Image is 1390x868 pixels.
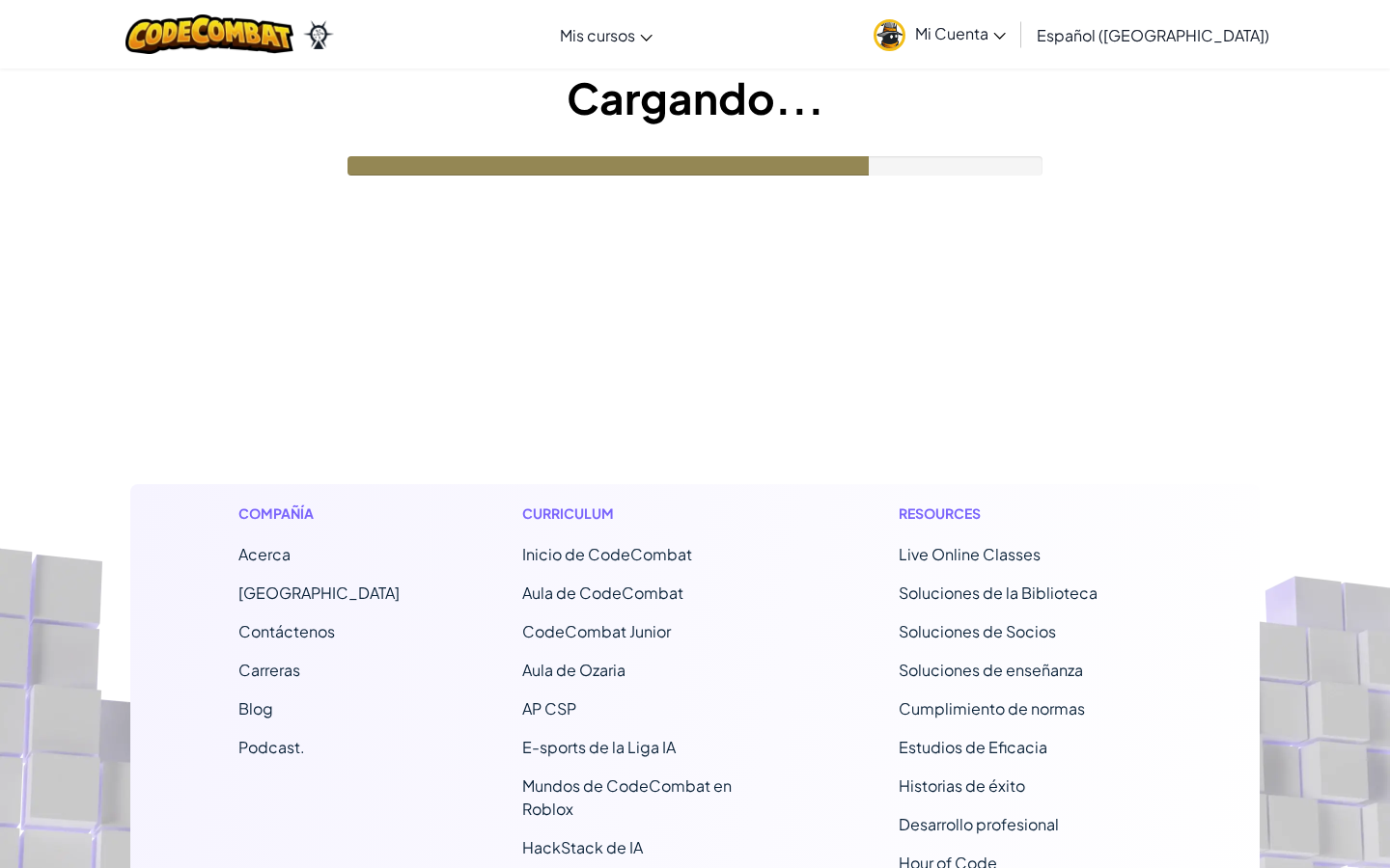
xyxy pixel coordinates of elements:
a: Live Online Classes [899,544,1041,564]
a: Mis cursos [550,9,662,61]
a: Aula de Ozaria [522,660,625,680]
a: Acerca [238,544,291,564]
a: Podcast. [238,737,305,757]
a: Cumplimiento de normas [899,698,1085,719]
img: CodeCombat logo [125,14,294,54]
h1: Curriculum [522,503,776,524]
a: Historias de éxito [899,775,1025,796]
a: E-sports de la Liga IA [522,737,676,757]
span: Español ([GEOGRAPHIC_DATA]) [1037,25,1269,45]
a: Soluciones de Socios [899,621,1056,641]
a: Mundos de CodeCombat en Roblox [522,775,732,819]
span: Mi Cuenta [915,23,1006,43]
a: CodeCombat Junior [522,621,671,641]
a: HackStack de IA [522,837,643,857]
a: Soluciones de enseñanza [899,660,1083,680]
span: Inicio de CodeCombat [522,544,692,564]
img: Ozaria [303,20,334,49]
h1: Resources [899,503,1153,524]
a: AP CSP [522,698,576,719]
a: Español ([GEOGRAPHIC_DATA]) [1027,9,1279,61]
span: Contáctenos [238,621,335,641]
a: [GEOGRAPHIC_DATA] [238,583,400,603]
a: Desarrollo profesional [899,814,1059,834]
span: Mis cursos [560,25,635,45]
a: Estudios de Eficacia [899,737,1047,757]
a: Carreras [238,660,300,680]
img: avatar [874,19,905,51]
a: Blog [238,698,273,719]
h1: Compañía [238,503,400,524]
a: Soluciones de la Biblioteca [899,583,1098,603]
a: Mi Cuenta [864,4,1015,65]
a: Aula de CodeCombat [522,583,683,603]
